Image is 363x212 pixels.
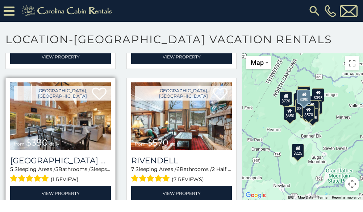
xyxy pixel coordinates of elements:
a: Fairway Lodge On One from $390 daily [10,82,111,150]
div: $425 [293,93,306,107]
a: Rivendell from $570 daily [131,82,232,150]
div: $570 [302,105,315,119]
a: View Property [131,49,232,64]
span: daily [170,141,180,147]
a: Rivendell [131,156,232,166]
div: Sleeping Areas / Bathrooms / Sleeps: [10,166,111,184]
a: [GEOGRAPHIC_DATA], [GEOGRAPHIC_DATA] [135,86,232,101]
a: [PHONE_NUMBER] [323,5,338,17]
a: [GEOGRAPHIC_DATA], [GEOGRAPHIC_DATA] [14,86,111,101]
span: (1 review) [51,175,79,184]
span: from [135,141,146,147]
a: [GEOGRAPHIC_DATA] On One [10,156,111,166]
div: $395 [312,88,324,102]
div: Sleeping Areas / Bathrooms / Sleeps: [131,166,232,184]
button: Map Data [298,195,313,200]
div: $425 [294,93,306,106]
span: from [14,141,25,147]
a: View Property [10,49,111,64]
div: $240 [298,86,310,100]
div: $650 [284,106,296,120]
img: Khaki-logo.png [18,4,118,18]
img: Fairway Lodge On One [10,82,111,150]
span: 6 [176,166,180,172]
div: $310 [296,89,308,103]
a: Report a map error [332,195,361,199]
div: $395 [295,99,308,113]
span: 5 [55,166,58,172]
a: Open this area in Google Maps (opens a new window) [244,191,268,200]
img: Rivendell [131,82,232,150]
div: $165 [306,100,318,114]
div: $225 [292,144,304,158]
span: daily [49,141,59,147]
button: Change map style [246,56,271,69]
button: Toggle fullscreen view [345,56,359,70]
img: search-regular.svg [308,4,321,17]
span: 7 [131,166,134,172]
a: View Property [10,186,111,201]
img: Google [244,191,268,200]
a: View Property [131,186,232,201]
div: $390 [297,90,310,104]
button: Keyboard shortcuts [288,195,293,200]
div: $325 [297,85,310,99]
a: Terms (opens in new tab) [317,195,327,199]
h3: Fairway Lodge On One [10,156,111,166]
span: $570 [147,137,168,148]
span: 5 [10,166,13,172]
span: 10 [108,166,113,172]
div: $265 [298,86,310,100]
span: Map [251,59,264,66]
span: $390 [26,137,48,148]
div: $720 [280,91,292,105]
span: (7 reviews) [172,175,204,184]
div: $215 [306,108,319,122]
span: 2 Half Baths / [212,166,246,172]
button: Map camera controls [345,177,359,191]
